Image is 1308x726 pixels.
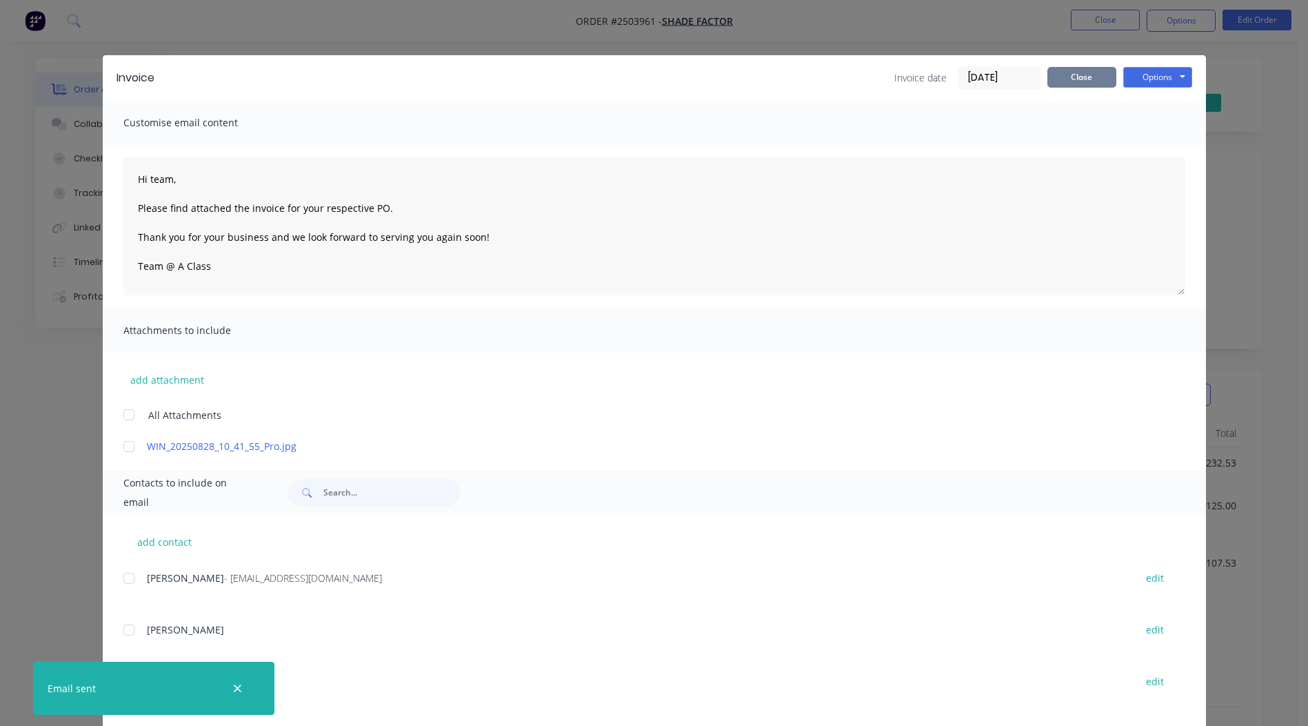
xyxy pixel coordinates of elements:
span: Invoice date [894,70,947,85]
button: add contact [123,531,206,552]
a: WIN_20250828_10_41_55_Pro.jpg [147,439,1121,453]
div: Invoice [117,70,154,86]
input: Search... [323,479,460,507]
span: Customise email content [123,113,275,133]
button: edit [1138,672,1172,691]
button: edit [1138,569,1172,587]
span: [PERSON_NAME] [147,623,224,636]
span: [PERSON_NAME] [147,571,224,585]
span: - [EMAIL_ADDRESS][DOMAIN_NAME] [224,571,382,585]
span: Contacts to include on email [123,473,254,512]
div: Email sent [48,681,96,696]
span: All Attachments [148,408,221,422]
button: edit [1138,620,1172,639]
textarea: Hi team, Please find attached the invoice for your respective PO. Thank you for your business and... [123,157,1185,295]
button: Close [1047,67,1116,88]
span: Attachments to include [123,321,275,340]
button: Options [1123,67,1192,88]
button: add attachment [123,369,211,390]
